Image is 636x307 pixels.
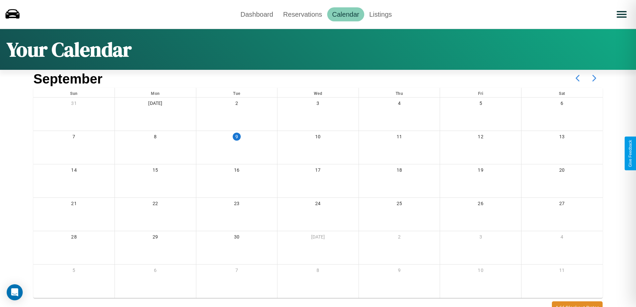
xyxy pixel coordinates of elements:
div: 23 [196,198,277,211]
div: 20 [521,164,603,178]
div: 14 [33,164,115,178]
h2: September [33,71,102,87]
div: 18 [359,164,440,178]
div: 26 [440,198,521,211]
a: Dashboard [235,7,278,21]
a: Listings [364,7,397,21]
div: 6 [521,98,603,111]
div: 21 [33,198,115,211]
div: 27 [521,198,603,211]
div: 19 [440,164,521,178]
div: 15 [115,164,196,178]
div: 28 [33,231,115,245]
div: Open Intercom Messenger [7,284,23,300]
div: 30 [196,231,277,245]
div: 3 [277,98,359,111]
div: 2 [196,98,277,111]
div: 7 [33,131,115,145]
div: 22 [115,198,196,211]
div: Tue [196,88,277,97]
div: Fri [440,88,521,97]
div: 12 [440,131,521,145]
a: Calendar [327,7,364,21]
div: Thu [359,88,440,97]
div: 11 [521,265,603,278]
div: 16 [196,164,277,178]
div: 13 [521,131,603,145]
div: [DATE] [277,231,359,245]
div: 9 [233,133,241,141]
div: 11 [359,131,440,145]
div: 10 [440,265,521,278]
div: 8 [115,131,196,145]
div: Sat [521,88,603,97]
div: 7 [196,265,277,278]
div: 5 [33,265,115,278]
div: 9 [359,265,440,278]
div: 10 [277,131,359,145]
div: 17 [277,164,359,178]
div: Give Feedback [628,140,633,167]
div: 4 [359,98,440,111]
div: Wed [277,88,359,97]
div: 5 [440,98,521,111]
div: [DATE] [115,98,196,111]
a: Reservations [278,7,327,21]
div: 25 [359,198,440,211]
h1: Your Calendar [7,36,132,63]
div: 24 [277,198,359,211]
div: 8 [277,265,359,278]
div: 2 [359,231,440,245]
div: 3 [440,231,521,245]
div: 31 [33,98,115,111]
div: 4 [521,231,603,245]
div: 29 [115,231,196,245]
button: Open menu [612,5,631,24]
div: 6 [115,265,196,278]
div: Mon [115,88,196,97]
div: Sun [33,88,115,97]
